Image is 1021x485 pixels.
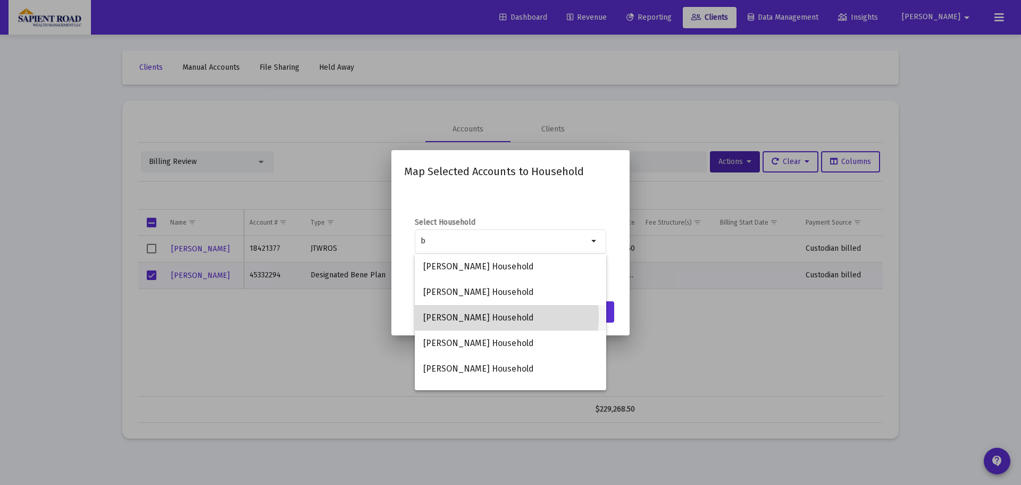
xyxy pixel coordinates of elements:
[423,280,598,305] span: [PERSON_NAME] Household
[415,217,606,228] label: Select Household
[404,163,617,180] h2: Map Selected Accounts to Household
[588,235,601,248] mat-icon: arrow_drop_down
[423,356,598,382] span: [PERSON_NAME] Household
[421,237,588,245] input: Search or select a household
[423,254,598,280] span: [PERSON_NAME] Household
[423,305,598,331] span: [PERSON_NAME] Household
[423,382,598,407] span: [PERSON_NAME] Household
[423,331,598,356] span: [PERSON_NAME] Household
